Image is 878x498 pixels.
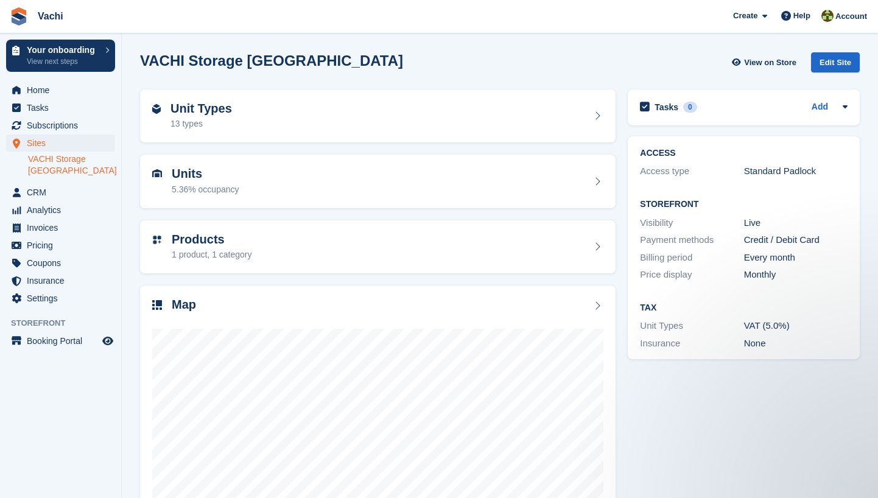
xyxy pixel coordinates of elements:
[6,184,115,201] a: menu
[152,300,162,310] img: map-icn-33ee37083ee616e46c38cad1a60f524a97daa1e2b2c8c0bc3eb3415660979fc1.svg
[744,251,848,265] div: Every month
[170,102,232,116] h2: Unit Types
[27,99,100,116] span: Tasks
[10,7,28,26] img: stora-icon-8386f47178a22dfd0bd8f6a31ec36ba5ce8667c1dd55bd0f319d3a0aa187defe.svg
[6,237,115,254] a: menu
[821,10,834,22] img: Anete Gre
[33,6,68,26] a: Vachi
[640,164,743,178] div: Access type
[744,319,848,333] div: VAT (5.0%)
[172,248,252,261] div: 1 product, 1 category
[744,233,848,247] div: Credit / Debit Card
[152,104,161,114] img: unit-type-icn-2b2737a686de81e16bb02015468b77c625bbabd49415b5ef34ead5e3b44a266d.svg
[811,52,860,72] div: Edit Site
[640,303,848,313] h2: Tax
[640,233,743,247] div: Payment methods
[172,167,239,181] h2: Units
[152,169,162,178] img: unit-icn-7be61d7bf1b0ce9d3e12c5938cc71ed9869f7b940bace4675aadf7bd6d80202e.svg
[27,117,100,134] span: Subscriptions
[6,40,115,72] a: Your onboarding View next steps
[172,298,196,312] h2: Map
[835,10,867,23] span: Account
[733,10,757,22] span: Create
[28,153,115,177] a: VACHI Storage [GEOGRAPHIC_DATA]
[6,135,115,152] a: menu
[744,268,848,282] div: Monthly
[140,220,616,274] a: Products 1 product, 1 category
[172,233,252,247] h2: Products
[744,337,848,351] div: None
[27,46,99,54] p: Your onboarding
[6,272,115,289] a: menu
[744,164,848,178] div: Standard Padlock
[6,99,115,116] a: menu
[793,10,810,22] span: Help
[640,251,743,265] div: Billing period
[6,332,115,349] a: menu
[140,155,616,208] a: Units 5.36% occupancy
[640,337,743,351] div: Insurance
[6,117,115,134] a: menu
[640,149,848,158] h2: ACCESS
[152,235,162,245] img: custom-product-icn-752c56ca05d30b4aa98f6f15887a0e09747e85b44ffffa43cff429088544963d.svg
[27,272,100,289] span: Insurance
[6,82,115,99] a: menu
[683,102,697,113] div: 0
[640,268,743,282] div: Price display
[140,89,616,143] a: Unit Types 13 types
[811,52,860,77] a: Edit Site
[100,334,115,348] a: Preview store
[655,102,678,113] h2: Tasks
[744,216,848,230] div: Live
[6,219,115,236] a: menu
[6,254,115,272] a: menu
[140,52,403,69] h2: VACHI Storage [GEOGRAPHIC_DATA]
[812,100,828,114] a: Add
[27,254,100,272] span: Coupons
[170,117,232,130] div: 13 types
[27,219,100,236] span: Invoices
[27,135,100,152] span: Sites
[27,332,100,349] span: Booking Portal
[6,202,115,219] a: menu
[27,184,100,201] span: CRM
[172,183,239,196] div: 5.36% occupancy
[640,319,743,333] div: Unit Types
[27,202,100,219] span: Analytics
[27,56,99,67] p: View next steps
[27,237,100,254] span: Pricing
[640,200,848,209] h2: Storefront
[6,290,115,307] a: menu
[11,317,121,329] span: Storefront
[744,57,796,69] span: View on Store
[27,82,100,99] span: Home
[27,290,100,307] span: Settings
[730,52,801,72] a: View on Store
[640,216,743,230] div: Visibility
